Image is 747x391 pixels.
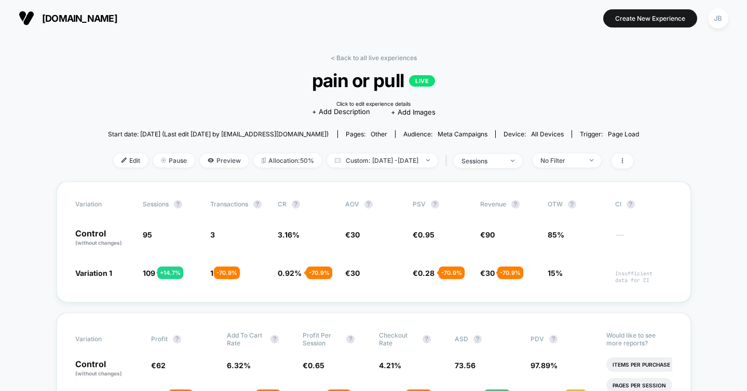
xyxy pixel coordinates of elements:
span: 90 [485,230,495,239]
div: Pages: [346,130,387,138]
span: Variation [75,331,132,347]
button: ? [423,335,431,343]
button: ? [346,335,355,343]
span: Custom: [DATE] - [DATE] [327,153,438,167]
span: 0.95 [418,230,434,239]
div: - 70.9 % [439,267,465,279]
span: (without changes) [75,370,122,376]
span: Sessions [143,200,169,208]
span: 85% [548,230,564,239]
span: € [480,230,495,239]
span: PDV [531,335,544,343]
span: Variation [75,200,132,208]
span: 0.92 % [278,269,302,277]
span: OTW [548,200,605,208]
span: Preview [200,153,249,167]
p: LIVE [409,75,435,87]
span: 30 [350,230,360,239]
span: 97.89 % [531,361,558,370]
span: 95 [143,230,152,239]
span: Meta campaigns [438,130,487,138]
div: Click to edit experience details [336,101,411,107]
span: 3 [210,230,215,239]
button: ? [364,200,373,208]
span: all devices [531,130,564,138]
span: Insufficient data for CI [615,270,672,284]
span: 4.21 % [379,361,401,370]
button: ? [292,200,300,208]
button: [DOMAIN_NAME] [16,10,120,26]
span: (without changes) [75,240,122,246]
span: CI [615,200,672,208]
button: ? [431,200,439,208]
span: AOV [345,200,359,208]
span: Revenue [480,200,506,208]
span: Device: [495,130,572,138]
span: 0.28 [418,269,434,277]
span: Start date: [DATE] (Last edit [DATE] by [EMAIL_ADDRESS][DOMAIN_NAME]) [108,130,329,138]
div: Audience: [403,130,487,138]
span: 0.65 [308,361,324,370]
span: CR [278,200,287,208]
span: 30 [350,269,360,277]
img: end [511,160,514,162]
img: calendar [335,158,341,163]
span: Profit [151,335,168,343]
span: € [345,230,360,239]
div: - 70.9 % [306,267,332,279]
div: No Filter [540,157,582,164]
span: 62 [156,361,166,370]
span: PSV [413,200,426,208]
span: + Add Description [312,107,370,117]
span: € [345,269,360,277]
span: 3.16 % [278,230,300,239]
span: [DOMAIN_NAME] [42,13,117,24]
p: Control [75,360,141,378]
button: ? [549,335,558,343]
span: 6.32 % [227,361,251,370]
span: Edit [114,153,148,167]
img: end [426,159,430,161]
span: Pause [153,153,195,167]
span: 30 [485,269,495,277]
span: € [480,269,495,277]
div: - 70.9 % [214,267,240,279]
button: ? [473,335,482,343]
img: Visually logo [19,10,34,26]
p: Control [75,229,132,247]
span: Transactions [210,200,248,208]
div: JB [708,8,728,29]
div: - 70.9 % [497,267,523,279]
span: 1 [210,269,213,277]
span: Add To Cart Rate [227,331,265,347]
span: Variation 1 [75,269,112,277]
span: + Add Images [391,108,436,116]
button: JB [705,8,731,29]
span: Page Load [608,130,639,138]
span: other [371,130,387,138]
span: pain or pull [134,69,613,91]
img: end [590,159,593,161]
button: Create New Experience [603,9,697,27]
button: ? [253,200,262,208]
button: ? [270,335,279,343]
div: sessions [461,157,503,165]
span: € [413,269,434,277]
span: € [151,361,166,370]
span: 73.56 [455,361,476,370]
img: end [161,158,166,163]
span: | [443,153,454,169]
a: < Back to all live experiences [331,54,417,62]
button: ? [627,200,635,208]
span: Allocation: 50% [254,153,322,167]
img: edit [121,158,127,163]
span: ASD [455,335,468,343]
div: + 14.7 % [157,267,183,279]
p: Would like to see more reports? [606,331,672,347]
span: € [413,230,434,239]
span: --- [615,232,672,247]
button: ? [511,200,520,208]
span: 15% [548,269,563,277]
div: Trigger: [580,130,639,138]
span: Profit Per Session [303,331,341,347]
